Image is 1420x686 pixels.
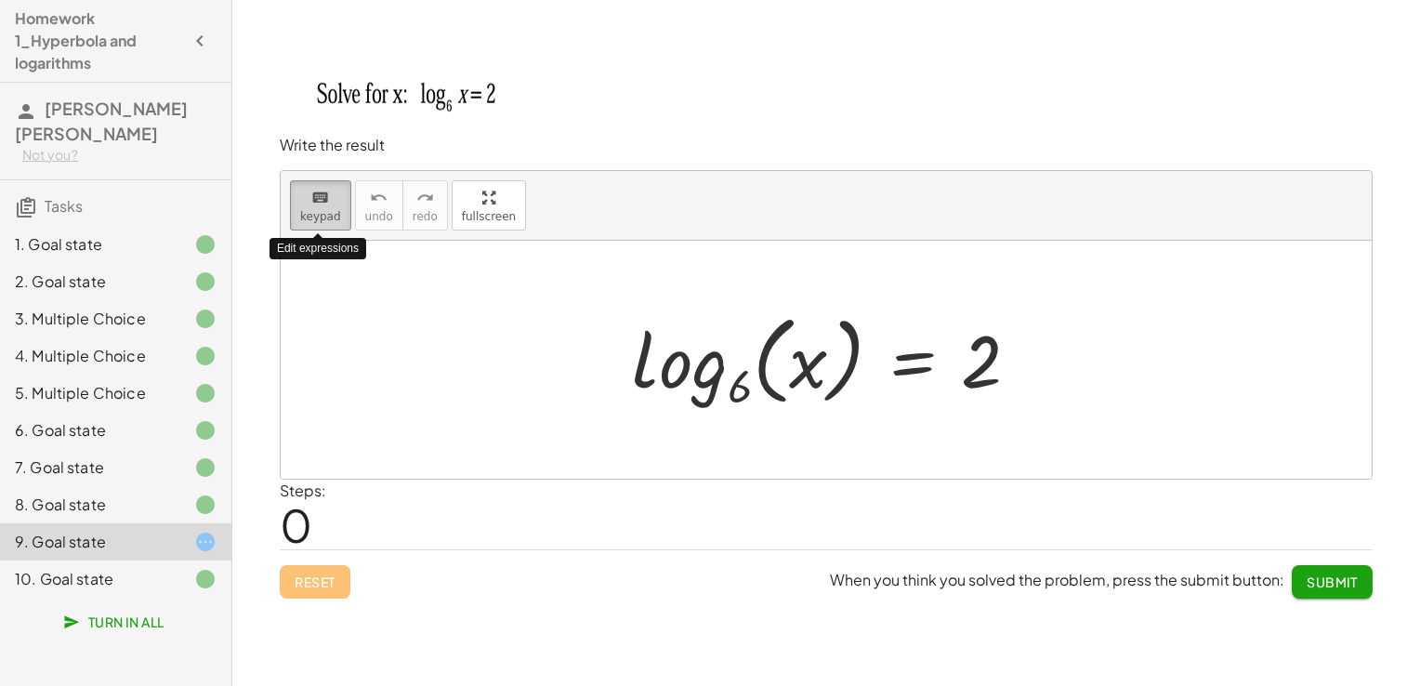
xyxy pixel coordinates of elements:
[355,180,403,231] button: undoundo
[280,481,326,500] label: Steps:
[194,494,217,516] i: Task finished.
[15,419,164,442] div: 6. Goal state
[300,210,341,223] span: keypad
[15,568,164,590] div: 10. Goal state
[402,180,448,231] button: redoredo
[15,308,164,330] div: 3. Multiple Choice
[15,270,164,293] div: 2. Goal state
[15,98,188,144] span: [PERSON_NAME] [PERSON_NAME]
[15,382,164,404] div: 5. Multiple Choice
[280,34,556,129] img: a9035b3e1996fe9357243c367f67d43ddbd19faf4ff2e8e19a33759519221080.png
[290,180,351,231] button: keyboardkeypad
[311,187,329,209] i: keyboard
[15,345,164,367] div: 4. Multiple Choice
[194,345,217,367] i: Task finished.
[67,613,164,630] span: Turn In All
[52,605,179,639] button: Turn In All
[280,135,1373,156] p: Write the result
[830,570,1284,589] span: When you think you solved the problem, press the submit button:
[194,456,217,479] i: Task finished.
[365,210,393,223] span: undo
[45,196,83,216] span: Tasks
[452,180,526,231] button: fullscreen
[15,233,164,256] div: 1. Goal state
[194,270,217,293] i: Task finished.
[280,496,312,553] span: 0
[15,494,164,516] div: 8. Goal state
[15,456,164,479] div: 7. Goal state
[413,210,438,223] span: redo
[194,419,217,442] i: Task finished.
[1292,565,1373,599] button: Submit
[462,210,516,223] span: fullscreen
[194,531,217,553] i: Task started.
[1307,574,1358,590] span: Submit
[194,308,217,330] i: Task finished.
[194,382,217,404] i: Task finished.
[15,7,183,74] h4: Homework 1_Hyperbola and logarithms
[15,531,164,553] div: 9. Goal state
[270,238,366,259] div: Edit expressions
[194,233,217,256] i: Task finished.
[22,146,217,165] div: Not you?
[370,187,388,209] i: undo
[194,568,217,590] i: Task finished.
[416,187,434,209] i: redo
